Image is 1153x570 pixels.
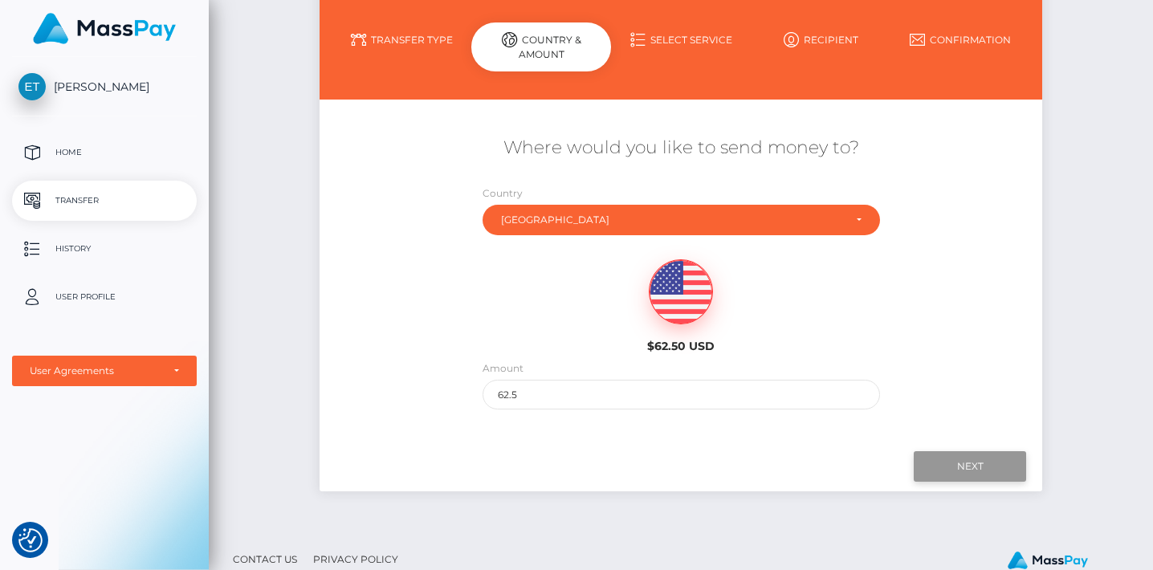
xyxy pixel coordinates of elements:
img: MassPay [33,13,176,44]
a: Confirmation [890,26,1030,54]
button: United States [483,205,880,235]
label: Amount [483,361,524,376]
img: Revisit consent button [18,528,43,552]
h5: Where would you like to send money to? [332,136,1030,161]
a: Home [12,132,197,173]
div: [GEOGRAPHIC_DATA] [501,214,843,226]
div: Country & Amount [471,22,611,71]
img: MassPay [1008,552,1088,569]
a: Transfer [12,181,197,221]
p: History [18,237,190,261]
input: Amount to send in USD (Maximum: 62.5) [483,380,880,409]
a: Select Service [611,26,751,54]
h6: $62.50 USD [593,340,769,353]
p: Transfer [18,189,190,213]
img: USD.png [650,260,712,324]
span: [PERSON_NAME] [12,79,197,94]
p: Home [18,140,190,165]
div: User Agreements [30,364,161,377]
a: History [12,229,197,269]
p: User Profile [18,285,190,309]
input: Next [914,451,1026,482]
button: Consent Preferences [18,528,43,552]
a: Recipient [751,26,890,54]
button: User Agreements [12,356,197,386]
a: User Profile [12,277,197,317]
label: Country [483,186,523,201]
a: Transfer Type [332,26,471,54]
